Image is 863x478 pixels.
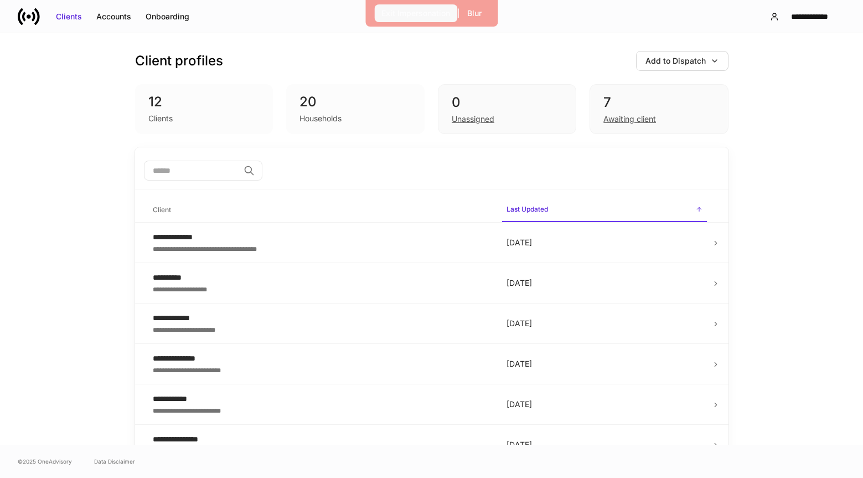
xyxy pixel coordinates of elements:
div: Blur [467,8,482,19]
div: 7 [603,94,714,111]
div: 0 [452,94,562,111]
button: Accounts [89,8,138,25]
div: Add to Dispatch [645,55,706,66]
div: 0Unassigned [438,84,576,134]
span: © 2025 OneAdvisory [18,457,72,466]
button: Add to Dispatch [636,51,728,71]
h6: Last Updated [507,204,548,214]
div: Awaiting client [603,114,656,125]
p: [DATE] [507,439,702,450]
div: Clients [148,113,173,124]
span: Client [148,199,493,222]
div: 12 [148,93,260,111]
p: [DATE] [507,237,702,248]
a: Data Disclaimer [94,457,135,466]
div: 20 [299,93,411,111]
h3: Client profiles [135,52,223,70]
div: 7Awaiting client [590,84,728,134]
button: Exit Impersonation [374,4,457,22]
p: [DATE] [507,399,702,410]
span: Last Updated [502,198,707,222]
div: Accounts [96,11,131,22]
div: Onboarding [146,11,189,22]
div: Unassigned [452,114,494,125]
button: Clients [49,8,89,25]
h6: Client [153,204,171,215]
div: Households [299,113,342,124]
button: Blur [460,4,489,22]
div: Clients [56,11,82,22]
p: [DATE] [507,277,702,289]
button: Onboarding [138,8,197,25]
div: Exit Impersonation [381,8,450,19]
p: [DATE] [507,358,702,369]
p: [DATE] [507,318,702,329]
